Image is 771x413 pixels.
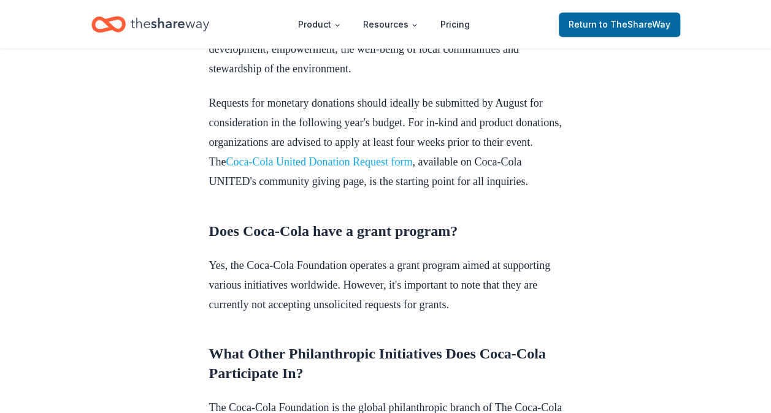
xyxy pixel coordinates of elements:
[569,17,670,32] span: Return
[91,10,209,39] a: Home
[353,12,428,37] button: Resources
[209,343,562,382] h2: What Other Philanthropic Initiatives Does Coca-Cola Participate In?
[209,93,562,191] p: Requests for monetary donations should ideally be submitted by August for consideration in the fo...
[288,12,351,37] button: Product
[209,255,562,314] p: Yes, the Coca-Cola Foundation operates a grant program aimed at supporting various initiatives wo...
[209,221,562,240] h2: Does Coca-Cola have a grant program?
[559,12,680,37] a: Returnto TheShareWay
[288,10,480,39] nav: Main
[431,12,480,37] a: Pricing
[226,156,412,168] a: Coca-Cola United Donation Request form
[599,19,670,29] span: to TheShareWay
